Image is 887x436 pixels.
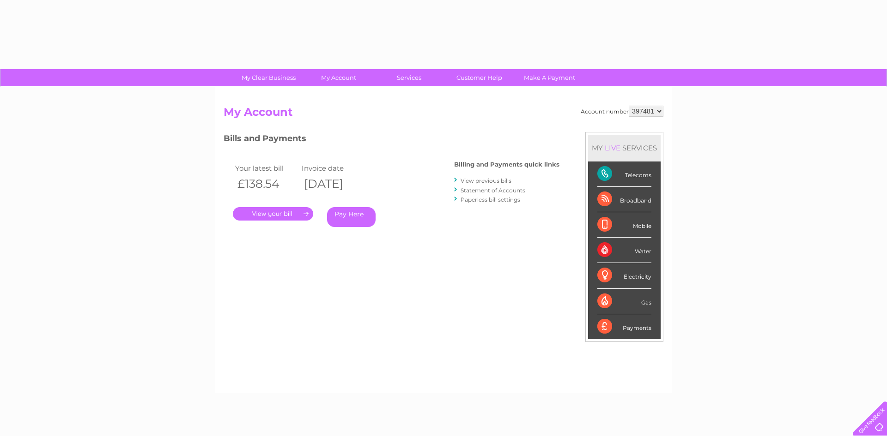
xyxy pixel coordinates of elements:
div: Electricity [597,263,651,288]
a: Services [371,69,447,86]
a: Paperless bill settings [461,196,520,203]
div: LIVE [603,143,622,152]
td: Your latest bill [233,162,299,174]
div: Payments [597,314,651,339]
div: Mobile [597,212,651,238]
a: Pay Here [327,207,376,227]
div: Gas [597,289,651,314]
a: Statement of Accounts [461,187,525,194]
div: MY SERVICES [588,135,661,161]
h3: Bills and Payments [224,132,559,148]
h4: Billing and Payments quick links [454,161,559,168]
a: . [233,207,313,221]
div: Account number [581,106,663,117]
a: View previous bills [461,177,511,184]
div: Telecoms [597,161,651,187]
th: £138.54 [233,174,299,193]
a: Make A Payment [511,69,588,86]
td: Invoice date [299,162,366,174]
a: My Clear Business [231,69,307,86]
a: Customer Help [441,69,517,86]
a: My Account [301,69,377,86]
div: Water [597,238,651,263]
div: Broadband [597,187,651,212]
h2: My Account [224,106,663,123]
th: [DATE] [299,174,366,193]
